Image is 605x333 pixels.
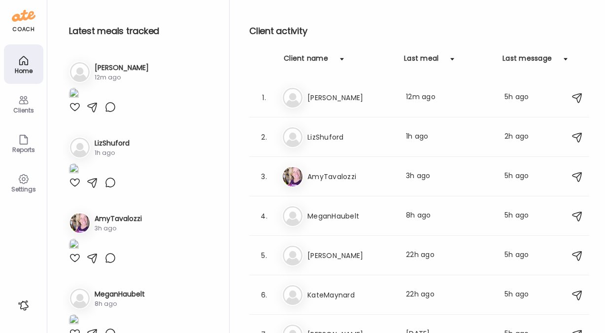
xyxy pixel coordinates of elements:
[283,285,302,305] img: bg-avatar-default.svg
[95,214,142,224] h3: AmyTavalozzi
[6,147,41,153] div: Reports
[95,289,145,299] h3: MeganHaubelt
[504,131,543,143] div: 2h ago
[504,171,543,183] div: 5h ago
[95,224,142,233] div: 3h ago
[406,131,493,143] div: 1h ago
[406,171,493,183] div: 3h ago
[503,53,552,69] div: Last message
[283,167,302,186] img: avatars%2FgqR1SDnW9VVi3Upy54wxYxxnK7x1
[307,131,394,143] h3: LizShuford
[504,210,543,222] div: 5h ago
[69,239,79,252] img: images%2FgqR1SDnW9VVi3Upy54wxYxxnK7x1%2FEq7gFoxlyWsPFyZGrEB6%2FNsvigHjFjGydd5V7vfpy_1080
[69,24,213,38] h2: Latest meals tracked
[95,73,149,82] div: 12m ago
[6,68,41,74] div: Home
[258,289,270,301] div: 6.
[404,53,438,69] div: Last meal
[406,92,493,104] div: 12m ago
[249,24,589,38] h2: Client activity
[406,289,493,301] div: 22h ago
[95,148,130,157] div: 1h ago
[95,63,149,73] h3: [PERSON_NAME]
[70,62,90,82] img: bg-avatar-default.svg
[70,289,90,308] img: bg-avatar-default.svg
[258,131,270,143] div: 2.
[406,250,493,261] div: 22h ago
[504,250,543,261] div: 5h ago
[283,246,302,265] img: bg-avatar-default.svg
[95,299,145,308] div: 8h ago
[258,210,270,222] div: 4.
[258,171,270,183] div: 3.
[307,92,394,104] h3: [PERSON_NAME]
[6,107,41,113] div: Clients
[283,88,302,108] img: bg-avatar-default.svg
[307,289,394,301] h3: KateMaynard
[504,289,543,301] div: 5h ago
[12,25,34,34] div: coach
[307,210,394,222] h3: MeganHaubelt
[6,186,41,192] div: Settings
[95,138,130,148] h3: LizShuford
[307,250,394,261] h3: [PERSON_NAME]
[283,206,302,226] img: bg-avatar-default.svg
[406,210,493,222] div: 8h ago
[70,213,90,233] img: avatars%2FgqR1SDnW9VVi3Upy54wxYxxnK7x1
[258,250,270,261] div: 5.
[69,163,79,177] img: images%2Fb4ckvHTGZGXnYlnA4XB42lPq5xF2%2F6BpuaMk4SsMmyXChCnxX%2FxrUTSRpToUoDsDqrVfil_1080
[504,92,543,104] div: 5h ago
[69,314,79,328] img: images%2FGpYLLE1rqVgMxj7323ap5oIcjVc2%2FIPL0qQKoN4eOt4DWKrNf%2F8DSzZqBeelGJE8wom5ix_1080
[307,171,394,183] h3: AmyTavalozzi
[69,88,79,101] img: images%2FvESdxLSPwXakoR7xgC1jSWLXQdF2%2FDTJXftxxmvDDQ1W0FTij%2FqSwSDxo9cZu4bUmCxuRQ_1080
[12,8,35,24] img: ate
[258,92,270,104] div: 1.
[70,138,90,157] img: bg-avatar-default.svg
[284,53,328,69] div: Client name
[283,127,302,147] img: bg-avatar-default.svg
